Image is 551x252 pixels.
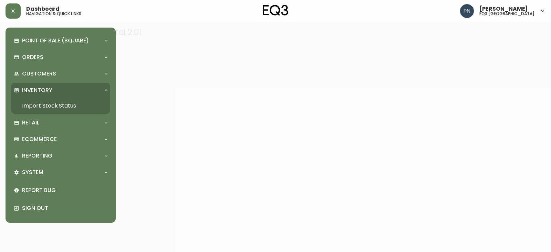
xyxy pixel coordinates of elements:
[22,87,52,94] p: Inventory
[26,12,81,16] h5: navigation & quick links
[22,204,107,212] p: Sign Out
[11,33,110,48] div: Point of Sale (Square)
[11,66,110,81] div: Customers
[11,83,110,98] div: Inventory
[22,135,57,143] p: Ecommerce
[11,98,110,114] a: Import Stock Status
[22,119,39,127] p: Retail
[11,181,110,199] div: Report Bug
[11,115,110,130] div: Retail
[11,50,110,65] div: Orders
[479,12,534,16] h5: eq3 [GEOGRAPHIC_DATA]
[11,199,110,217] div: Sign Out
[22,70,56,78] p: Customers
[22,53,43,61] p: Orders
[263,5,288,16] img: logo
[26,6,60,12] span: Dashboard
[11,148,110,163] div: Reporting
[11,132,110,147] div: Ecommerce
[460,4,474,18] img: 496f1288aca128e282dab2021d4f4334
[22,187,107,194] p: Report Bug
[11,165,110,180] div: System
[22,169,43,176] p: System
[479,6,528,12] span: [PERSON_NAME]
[22,152,52,160] p: Reporting
[22,37,89,44] p: Point of Sale (Square)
